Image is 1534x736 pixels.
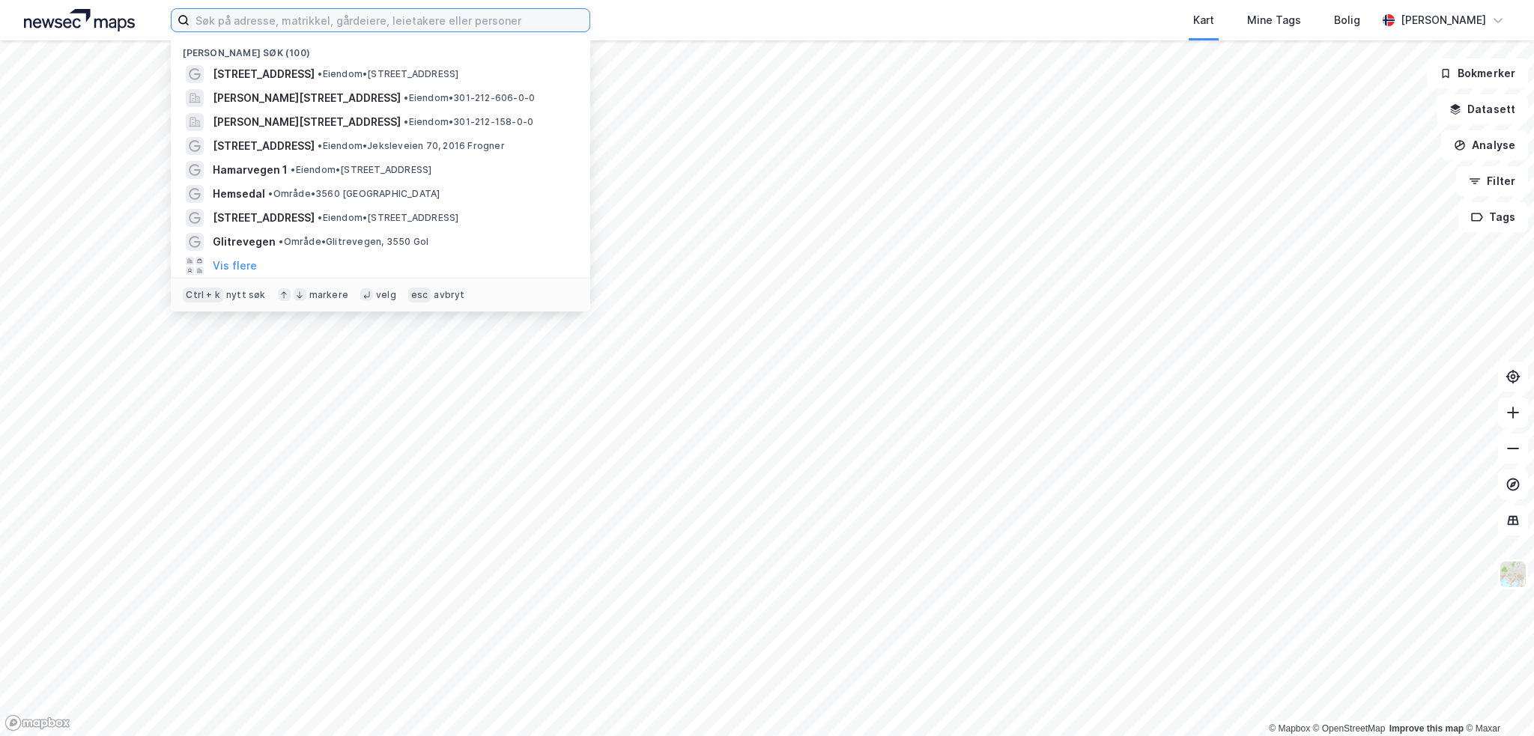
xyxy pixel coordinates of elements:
img: logo.a4113a55bc3d86da70a041830d287a7e.svg [24,9,135,31]
span: • [318,212,322,223]
div: avbryt [434,289,464,301]
span: [PERSON_NAME][STREET_ADDRESS] [213,89,401,107]
div: markere [309,289,348,301]
div: Bolig [1334,11,1360,29]
span: • [404,92,408,103]
div: [PERSON_NAME] søk (100) [171,35,590,62]
span: Eiendom • Jeksleveien 70, 2016 Frogner [318,140,504,152]
span: [STREET_ADDRESS] [213,137,315,155]
div: Ctrl + k [183,288,223,302]
span: Eiendom • [STREET_ADDRESS] [318,68,458,80]
span: Hemsedal [213,185,265,203]
span: [PERSON_NAME][STREET_ADDRESS] [213,113,401,131]
input: Søk på adresse, matrikkel, gårdeiere, leietakere eller personer [190,9,589,31]
button: Vis flere [213,257,257,275]
span: Eiendom • [STREET_ADDRESS] [318,212,458,224]
span: • [318,68,322,79]
span: • [404,116,408,127]
iframe: Chat Widget [1459,664,1534,736]
span: • [268,188,273,199]
div: Mine Tags [1247,11,1301,29]
div: esc [408,288,431,302]
span: Glitrevegen [213,233,276,251]
span: [STREET_ADDRESS] [213,209,315,227]
span: [STREET_ADDRESS] [213,65,315,83]
span: Eiendom • [STREET_ADDRESS] [291,164,431,176]
span: Område • 3560 [GEOGRAPHIC_DATA] [268,188,440,200]
span: • [318,140,322,151]
div: Kart [1193,11,1214,29]
span: • [291,164,295,175]
div: nytt søk [226,289,266,301]
div: [PERSON_NAME] [1401,11,1486,29]
span: Område • Glitrevegen, 3550 Gol [279,236,428,248]
span: Hamarvegen 1 [213,161,288,179]
span: Eiendom • 301-212-158-0-0 [404,116,533,128]
span: • [279,236,283,247]
div: velg [376,289,396,301]
span: Eiendom • 301-212-606-0-0 [404,92,535,104]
